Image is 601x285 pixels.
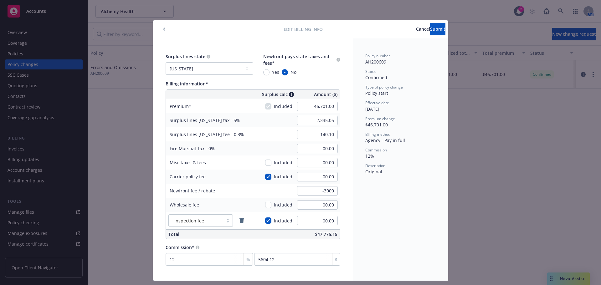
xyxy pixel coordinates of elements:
span: Included [274,217,292,224]
input: 0.00 [297,158,338,167]
span: Included [274,201,292,208]
span: Confirmed [365,74,387,80]
span: Type of policy change [365,84,403,90]
input: 0.00 [297,200,338,210]
span: Effective date [365,100,389,105]
span: Original [365,169,382,175]
input: 0.00 [297,144,338,153]
input: 0.00 [297,172,338,181]
span: Carrier policy fee [170,174,206,180]
span: AH200609 [365,59,386,65]
span: Total [168,231,179,237]
span: $47,775.15 [315,231,337,237]
span: Premium [170,103,191,109]
span: Surplus lines [US_STATE] tax - 5% [170,117,240,123]
span: Cancel [416,26,430,32]
span: Wholesale fee [170,202,199,208]
span: Yes [272,69,279,75]
span: Agency - Pay in full [365,137,405,143]
span: Submit [430,26,445,32]
button: Cancel [416,23,430,35]
button: Submit [430,23,445,35]
span: Commission* [166,244,194,250]
input: 0.00 [297,102,338,111]
input: No [282,69,288,75]
span: Inspection fee [172,217,220,224]
span: Surplus calc [262,91,288,98]
input: 0.00 [297,130,338,139]
span: $ [335,256,337,263]
span: Premium change [365,116,395,121]
span: Included [274,103,292,109]
span: Edit billing info [284,26,323,33]
span: Billing method [365,132,390,137]
span: Misc taxes & fees [170,160,206,165]
span: Surplus lines state [166,53,205,59]
span: Billing information* [166,81,208,87]
span: Included [274,159,292,166]
input: 0.00 [297,186,338,196]
input: Yes [263,69,270,75]
span: Newfront pays state taxes and fees* [263,53,329,66]
span: % [246,256,250,263]
span: Description [365,163,385,168]
span: Policy start [365,90,388,96]
span: Fire Marshal Tax - 0% [170,145,215,151]
span: Newfront fee / rebate [170,188,215,194]
span: $46,701.00 [365,122,388,128]
span: Status [365,69,376,74]
span: Commission [365,147,387,153]
span: Policy number [365,53,390,59]
span: Included [274,173,292,180]
input: 0.00 [297,216,338,225]
span: No [290,69,296,75]
span: Surplus lines [US_STATE] fee - 0.3% [170,131,244,137]
span: [DATE] [365,106,379,112]
input: 0.00 [297,116,338,125]
span: Inspection fee [174,217,204,224]
a: remove [238,217,245,224]
span: 12% [365,153,374,159]
span: Amount ($) [314,91,337,98]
